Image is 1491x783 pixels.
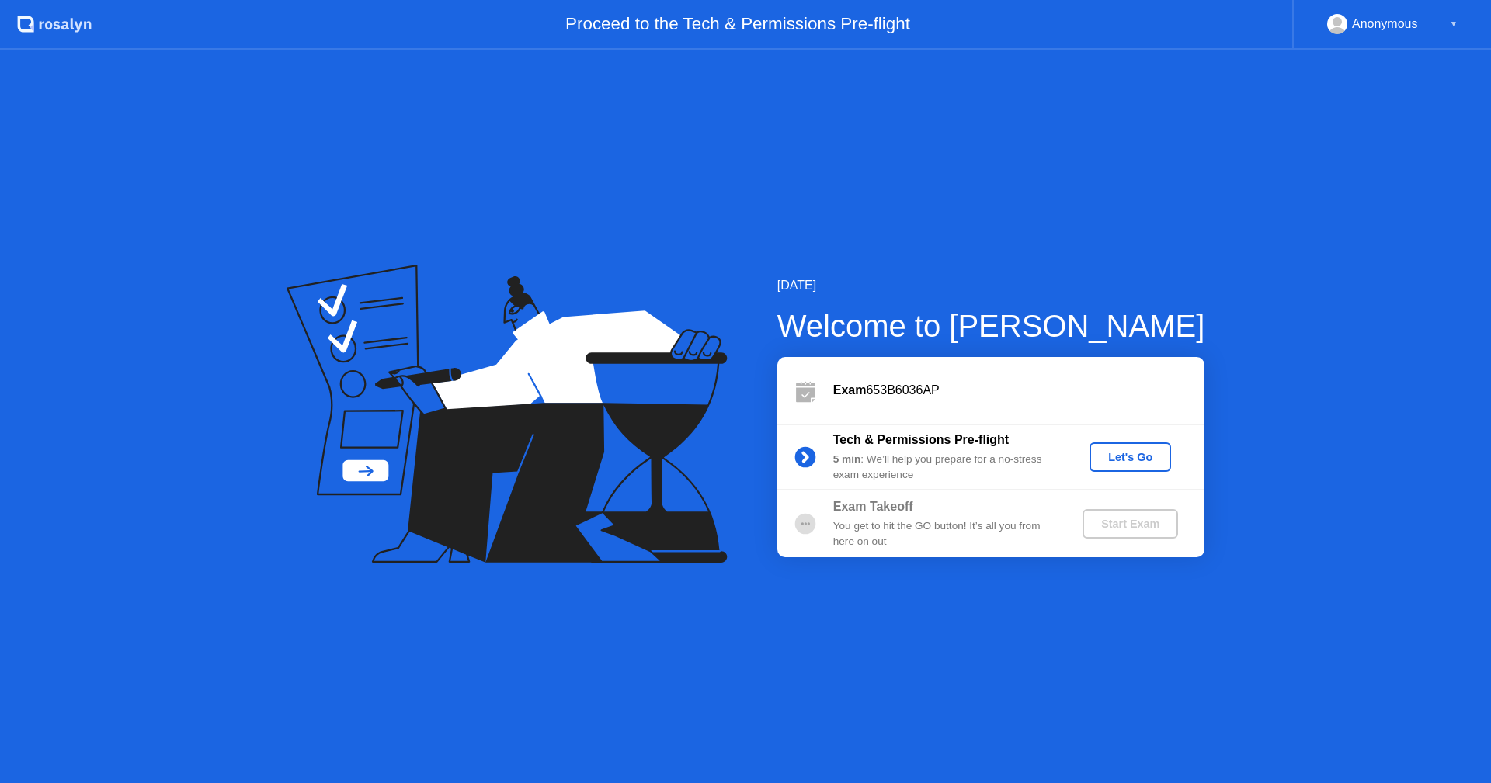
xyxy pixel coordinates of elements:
div: Start Exam [1089,518,1172,530]
b: 5 min [833,453,861,465]
button: Start Exam [1083,509,1178,539]
div: ▼ [1450,14,1458,34]
div: Welcome to [PERSON_NAME] [777,303,1205,349]
b: Tech & Permissions Pre-flight [833,433,1009,446]
div: 653B6036AP [833,381,1204,400]
div: Anonymous [1352,14,1418,34]
button: Let's Go [1090,442,1171,472]
div: Let's Go [1096,451,1165,463]
div: [DATE] [777,276,1205,295]
b: Exam Takeoff [833,500,913,513]
div: You get to hit the GO button! It’s all you from here on out [833,518,1057,550]
div: : We’ll help you prepare for a no-stress exam experience [833,452,1057,483]
b: Exam [833,383,867,397]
